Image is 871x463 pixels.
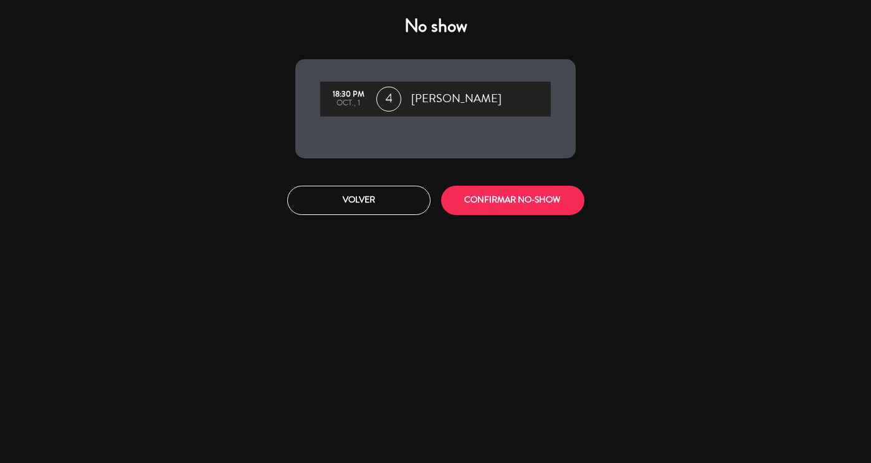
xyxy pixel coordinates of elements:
div: 18:30 PM [326,90,370,99]
button: CONFIRMAR NO-SHOW [441,186,584,215]
h4: No show [295,15,576,37]
div: oct., 1 [326,99,370,108]
span: [PERSON_NAME] [411,90,502,108]
button: Volver [287,186,431,215]
span: 4 [376,87,401,112]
